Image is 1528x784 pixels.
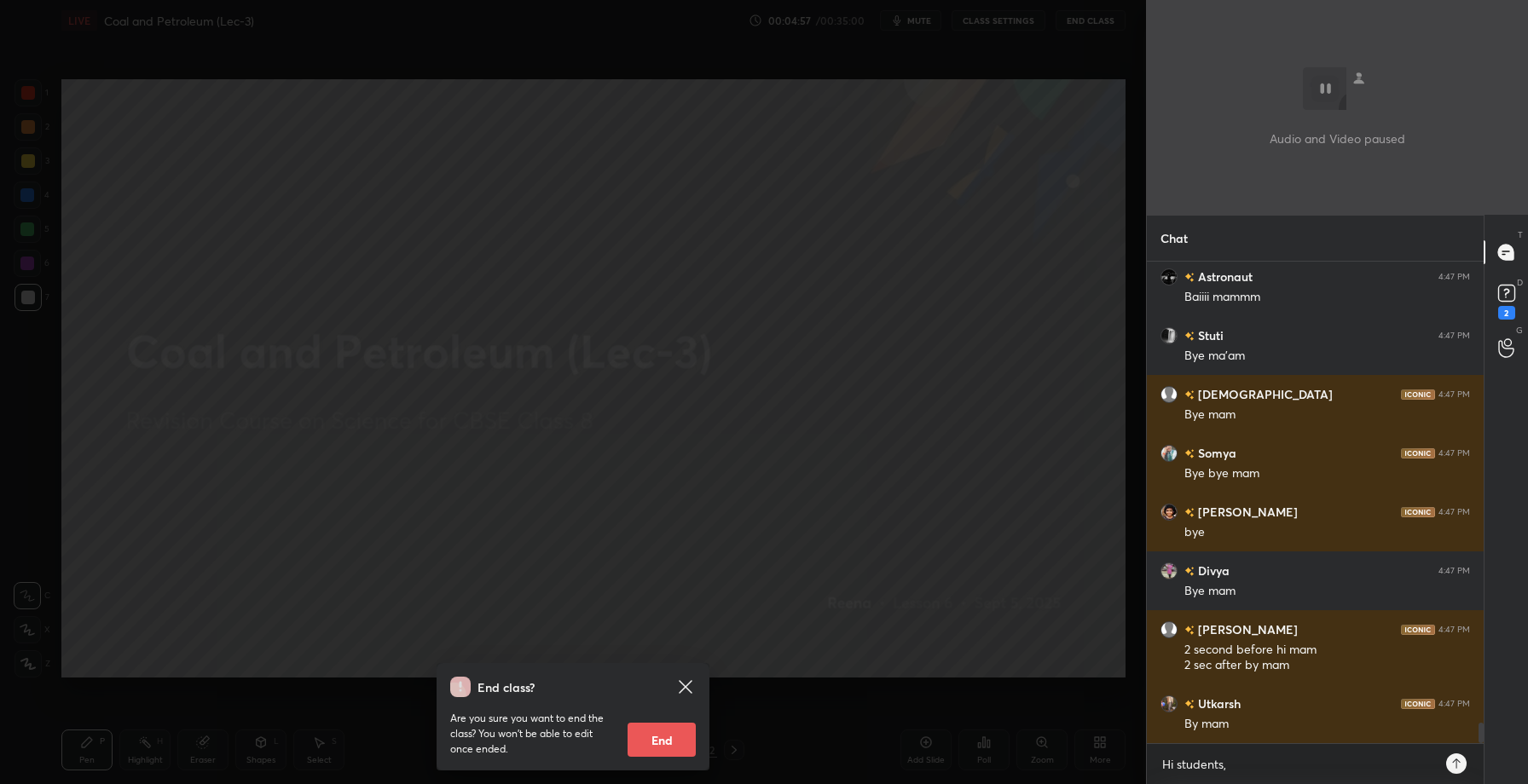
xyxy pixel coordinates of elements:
[1184,348,1470,365] div: Bye ma'am
[1184,449,1195,458] img: no-rating-badge.077c3623.svg
[1438,448,1470,458] div: 4:47 PM
[1184,583,1470,600] div: Bye mam
[1184,508,1195,517] img: no-rating-badge.077c3623.svg
[628,723,696,757] button: End
[1438,331,1470,341] div: 4:47 PM
[1195,268,1253,285] h6: Astronaut
[1184,465,1470,482] div: Bye bye mam
[1518,228,1523,241] p: T
[1438,625,1470,635] div: 4:47 PM
[1195,503,1298,521] h6: [PERSON_NAME]
[1184,289,1470,306] div: Baiiii mammm
[1160,751,1436,778] textarea: Hi students,
[1160,327,1178,344] img: f78341ce04cc4a2fa535e4ebb0b298ad.jpg
[1516,324,1523,337] p: G
[1160,504,1178,521] img: a9286a3550344211b7df9e30939ecc16.jpg
[1184,524,1470,541] div: bye
[1401,507,1435,517] img: iconic-dark.1390631f.png
[450,711,614,757] p: Are you sure you want to end the class? You won’t be able to edit once ended.
[1184,273,1195,282] img: no-rating-badge.077c3623.svg
[1195,444,1236,462] h6: Somya
[1517,276,1523,289] p: D
[1184,700,1195,709] img: no-rating-badge.077c3623.svg
[1184,406,1470,424] div: Bye mam
[1184,390,1195,400] img: no-rating-badge.077c3623.svg
[1498,306,1515,320] div: 2
[1184,331,1195,341] img: no-rating-badge.077c3623.svg
[1195,695,1241,712] h6: Utkarsh
[1160,268,1178,285] img: e742a5e5e2ed446cb8048f5074de03a5.jpg
[1160,445,1178,462] img: 4a9469563f9240308a5e510b72ea3142.jpg
[1195,620,1298,638] h6: [PERSON_NAME]
[1184,716,1470,733] div: By mam
[1147,262,1484,743] div: grid
[1401,699,1435,709] img: iconic-dark.1390631f.png
[1401,389,1435,400] img: iconic-dark.1390631f.png
[1401,448,1435,458] img: iconic-dark.1390631f.png
[1184,642,1470,674] div: 2 second before hi mam 2 sec after by mam
[1160,386,1178,403] img: default.png
[1147,216,1201,261] p: Chat
[1160,562,1178,579] img: 1536215aeaa843e8bd69bf688073a078.jpg
[1438,566,1470,576] div: 4:47 PM
[1184,567,1195,576] img: no-rating-badge.077c3623.svg
[1401,625,1435,635] img: iconic-dark.1390631f.png
[1438,507,1470,517] div: 4:47 PM
[1438,389,1470,400] div: 4:47 PM
[477,678,535,696] h4: End class?
[1270,130,1405,147] p: Audio and Video paused
[1195,385,1333,403] h6: [DEMOGRAPHIC_DATA]
[1160,621,1178,638] img: default.png
[1195,562,1230,579] h6: Divya
[1438,272,1470,282] div: 4:47 PM
[1195,326,1224,344] h6: Stuti
[1184,625,1195,635] img: no-rating-badge.077c3623.svg
[1438,699,1470,709] div: 4:47 PM
[1160,695,1178,712] img: 8c9c829329bb4c38a35e1d45969df277.jpg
